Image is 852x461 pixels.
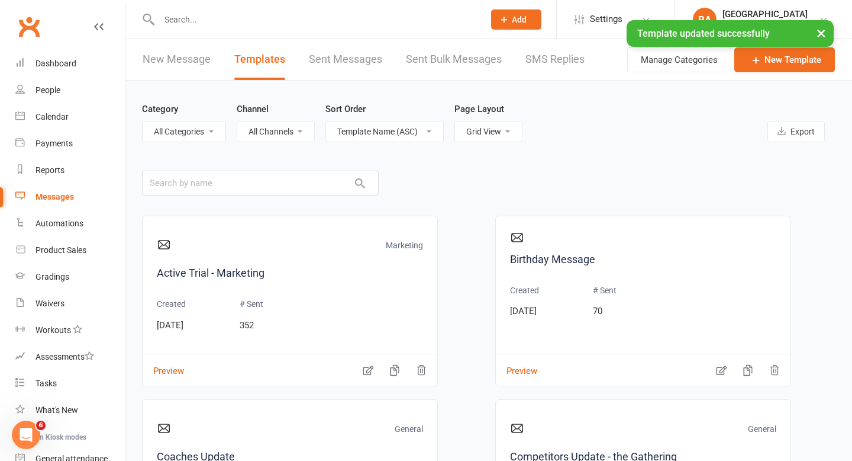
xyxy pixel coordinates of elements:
[309,39,382,80] a: Sent Messages
[734,47,835,72] a: New Template
[406,39,502,80] a: Sent Bulk Messages
[35,272,69,281] div: Gradings
[35,379,57,388] div: Tasks
[510,306,537,316] span: [DATE]
[693,8,717,31] div: RA
[386,239,423,255] p: Marketing
[395,422,423,439] p: General
[240,297,263,310] p: # Sent
[722,9,808,20] div: [GEOGRAPHIC_DATA]
[15,210,125,237] a: Automations
[35,245,86,255] div: Product Sales
[35,325,71,335] div: Workouts
[525,39,585,80] a: SMS Replies
[15,237,125,264] a: Product Sales
[590,6,622,33] span: Settings
[35,219,83,228] div: Automations
[35,299,64,308] div: Waivers
[15,370,125,397] a: Tasks
[142,102,178,116] label: Category
[15,397,125,424] a: What's New
[811,20,832,46] button: ×
[491,9,541,30] button: Add
[157,265,423,282] a: Active Trial - Marketing
[510,284,539,297] p: Created
[35,165,64,175] div: Reports
[143,39,211,80] a: New Message
[12,421,40,449] iframe: Intercom live chat
[627,47,731,72] button: Manage Categories
[593,284,617,297] p: # Sent
[496,357,537,369] button: Preview
[454,102,504,116] label: Page Layout
[15,317,125,344] a: Workouts
[15,290,125,317] a: Waivers
[35,405,78,415] div: What's New
[325,102,366,116] label: Sort Order
[234,39,285,80] a: Templates
[14,12,44,41] a: Clubworx
[15,104,125,130] a: Calendar
[15,130,125,157] a: Payments
[15,157,125,184] a: Reports
[15,344,125,370] a: Assessments
[35,192,74,201] div: Messages
[15,184,125,210] a: Messages
[627,20,834,47] div: Template updated successfully
[767,121,825,142] button: Export
[15,50,125,77] a: Dashboard
[35,85,60,95] div: People
[35,352,94,361] div: Assessments
[35,112,69,121] div: Calendar
[593,306,602,316] span: 70
[35,139,73,148] div: Payments
[237,102,269,116] label: Channel
[510,251,776,268] a: Birthday Message
[35,59,76,68] div: Dashboard
[748,422,776,439] p: General
[157,297,186,310] p: Created
[240,320,254,331] span: 352
[36,421,46,430] span: 6
[15,264,125,290] a: Gradings
[15,77,125,104] a: People
[512,15,527,24] span: Add
[157,320,183,331] span: [DATE]
[722,20,808,30] div: [GEOGRAPHIC_DATA]
[156,11,476,28] input: Search...
[143,357,184,369] button: Preview
[142,171,379,196] input: Search by name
